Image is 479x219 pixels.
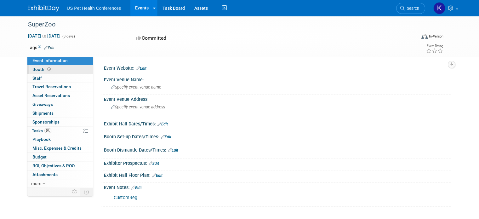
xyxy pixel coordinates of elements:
a: Staff [27,74,93,83]
a: Edit [44,46,54,50]
a: Tasks0% [27,127,93,135]
div: Exhibitor Prospectus: [104,158,451,167]
a: Misc. Expenses & Credits [27,144,93,153]
td: Personalize Event Tab Strip [69,188,80,196]
a: Giveaways [27,100,93,109]
a: CustomReg [114,195,137,200]
span: Playbook [32,137,51,142]
span: Booth not reserved yet [46,67,52,72]
a: Asset Reservations [27,91,93,100]
span: 0% [44,128,51,133]
span: more [31,181,41,186]
span: US Pet Health Conferences [67,6,121,11]
span: Specify event venue address [111,105,165,109]
a: Booth [27,65,93,74]
span: Misc. Expenses & Credits [32,146,82,151]
span: Event Information [32,58,68,63]
span: Search [405,6,419,11]
span: ROI, Objectives & ROO [32,163,75,168]
a: more [27,179,93,188]
span: Shipments [32,111,54,116]
span: Asset Reservations [32,93,70,98]
div: Event Notes: [104,183,451,191]
span: (3 days) [62,34,75,38]
div: Event Format [382,33,443,42]
span: Booth [32,67,52,72]
a: Budget [27,153,93,161]
span: Sponsorships [32,119,60,124]
div: Exhibit Hall Dates/Times: [104,119,451,127]
div: SuperZoo [26,19,408,30]
a: Edit [168,148,178,153]
a: Sponsorships [27,118,93,126]
a: Edit [149,161,159,166]
td: Toggle Event Tabs [80,188,93,196]
a: Edit [157,122,168,126]
a: Edit [136,66,146,71]
a: Edit [152,173,163,178]
div: Event Venue Name: [104,75,451,83]
span: Travel Reservations [32,84,71,89]
span: Specify event venue name [111,85,161,89]
div: Event Venue Address: [104,95,451,102]
span: Giveaways [32,102,53,107]
img: Kyle Miguel [433,2,445,14]
a: Edit [161,135,171,139]
span: Attachments [32,172,58,177]
img: ExhibitDay [28,5,59,12]
a: Edit [131,186,142,190]
div: Committed [134,33,266,44]
div: Event Rating [426,44,443,48]
a: Event Information [27,56,93,65]
div: Event Website: [104,63,451,72]
div: Exhibit Hall Floor Plan: [104,170,451,179]
a: Search [396,3,425,14]
img: Format-Inperson.png [421,34,428,39]
span: Tasks [32,128,51,133]
span: [DATE] [DATE] [28,33,61,39]
a: Attachments [27,170,93,179]
div: In-Person [429,34,443,39]
span: to [41,33,47,38]
span: Staff [32,76,42,81]
div: Booth Set-up Dates/Times: [104,132,451,140]
a: Shipments [27,109,93,118]
a: Travel Reservations [27,83,93,91]
td: Tags [28,44,54,51]
span: Budget [32,154,47,159]
a: Playbook [27,135,93,144]
a: ROI, Objectives & ROO [27,162,93,170]
div: Booth Dismantle Dates/Times: [104,145,451,153]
